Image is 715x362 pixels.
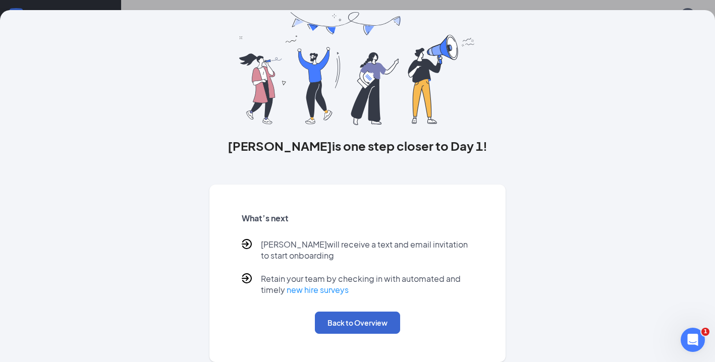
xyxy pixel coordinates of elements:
h3: [PERSON_NAME] is one step closer to Day 1! [209,137,506,154]
a: new hire surveys [287,284,349,295]
iframe: Intercom live chat [681,328,705,352]
span: 1 [701,328,709,336]
p: [PERSON_NAME] will receive a text and email invitation to start onboarding [261,239,473,261]
p: Retain your team by checking in with automated and timely [261,273,473,295]
h5: What’s next [242,213,473,224]
button: Back to Overview [315,312,400,334]
img: you are all set [239,12,476,125]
